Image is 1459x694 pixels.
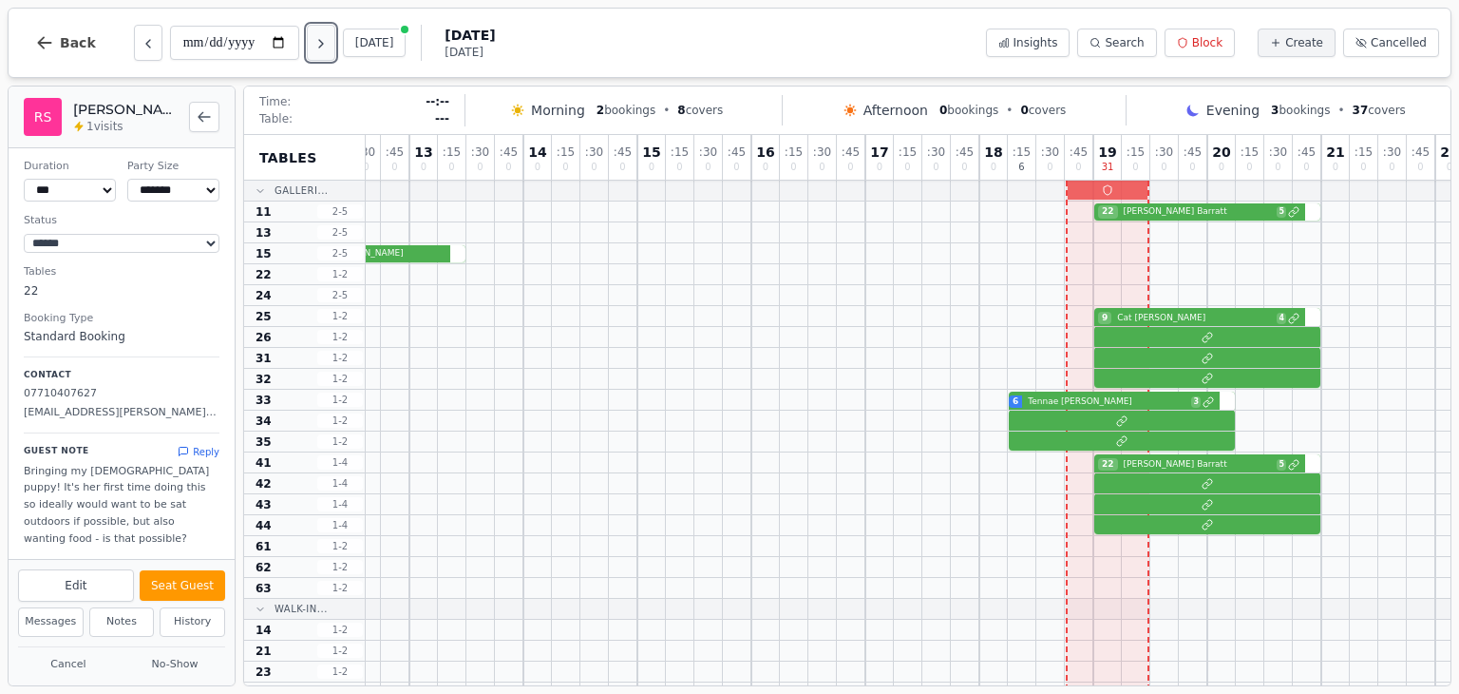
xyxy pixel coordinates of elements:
button: Messages [18,607,84,637]
span: Tennae [PERSON_NAME] [1024,395,1189,409]
span: covers [1353,103,1406,118]
span: 0 [933,163,938,172]
span: 0 [939,104,947,117]
span: : 45 [1070,146,1088,158]
span: : 30 [927,146,945,158]
span: 44 [256,518,272,533]
span: 0 [819,163,824,172]
span: : 30 [585,146,603,158]
span: : 45 [614,146,632,158]
dd: 22 [24,282,219,299]
span: Walk-In... [275,602,328,616]
span: 2 - 5 [317,204,363,219]
span: Search [1105,35,1144,50]
span: 32 [256,372,272,387]
span: 0 [562,163,568,172]
span: 2 - 5 [317,246,363,260]
span: 16 [756,145,774,159]
span: covers [677,103,723,118]
span: Back [60,36,96,49]
span: : 30 [1041,146,1059,158]
button: [DATE] [343,29,407,57]
button: Back to bookings list [189,102,219,132]
dd: Standard Booking [24,328,219,345]
span: 0 [1020,104,1028,117]
span: 61 [256,539,272,554]
span: 4 [1277,313,1286,324]
span: 0 [1417,163,1423,172]
button: Seat Guest [140,570,225,601]
dt: Booking Type [24,311,219,327]
span: : 30 [813,146,831,158]
button: Edit [18,569,134,602]
span: : 45 [500,146,518,158]
span: 0 [961,163,967,172]
button: Next day [307,25,335,61]
span: 0 [535,163,540,172]
span: 37 [1353,104,1369,117]
span: [DATE] [445,45,495,60]
span: : 45 [842,146,860,158]
span: : 45 [956,146,974,158]
span: 9 [1098,312,1111,325]
button: Back [20,20,111,66]
button: History [160,607,225,637]
span: 22 [256,267,272,282]
span: Create [1285,35,1323,50]
span: 0 [733,163,739,172]
span: 21 [256,644,272,659]
span: • [1006,103,1013,118]
span: covers [1020,103,1066,118]
span: Cancelled [1371,35,1427,50]
span: 0 [1303,163,1309,172]
span: 0 [505,163,511,172]
button: Create [1258,29,1336,57]
span: 21 [1326,145,1344,159]
span: 0 [391,163,397,172]
p: [EMAIL_ADDRESS][PERSON_NAME][DOMAIN_NAME] [24,405,219,421]
span: 0 [1161,163,1166,172]
span: : 30 [1269,146,1287,158]
span: 31 [256,351,272,366]
span: 19 [1098,145,1116,159]
span: 33 [256,393,272,408]
span: Afternoon [863,101,928,120]
span: 22 [1440,145,1458,159]
span: 0 [1333,163,1338,172]
button: Insights [986,29,1071,57]
span: Table: [259,111,293,126]
dt: Tables [24,264,219,280]
span: 34 [256,414,272,429]
span: 1 - 2 [317,623,363,637]
span: 20 [1212,145,1230,159]
span: 0 [904,163,910,172]
span: 0 [649,163,654,172]
p: Bringing my [DEMOGRAPHIC_DATA] puppy! It's her first time doing this so ideally would want to be ... [24,463,219,548]
span: • [663,103,670,118]
span: 1 - 4 [317,476,363,491]
button: Block [1165,29,1235,57]
dt: Party Size [127,159,219,175]
span: 18 [984,145,1002,159]
span: 1 - 4 [317,455,363,470]
span: 63 [256,581,272,596]
span: 0 [619,163,625,172]
span: 0 [1075,163,1081,172]
span: : 45 [386,146,404,158]
span: 0 [1360,163,1366,172]
span: • [1337,103,1344,118]
span: bookings [597,103,655,118]
span: 41 [256,455,272,471]
span: : 15 [671,146,689,158]
span: 0 [676,163,682,172]
span: : 15 [1127,146,1145,158]
span: 0 [790,163,796,172]
p: Contact [24,369,219,382]
span: : 45 [728,146,746,158]
span: 1 - 2 [317,393,363,407]
span: Morning [531,101,585,120]
button: No-Show [124,653,225,677]
span: 22 [1098,458,1118,472]
button: Notes [89,607,155,637]
span: 42 [256,476,272,492]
